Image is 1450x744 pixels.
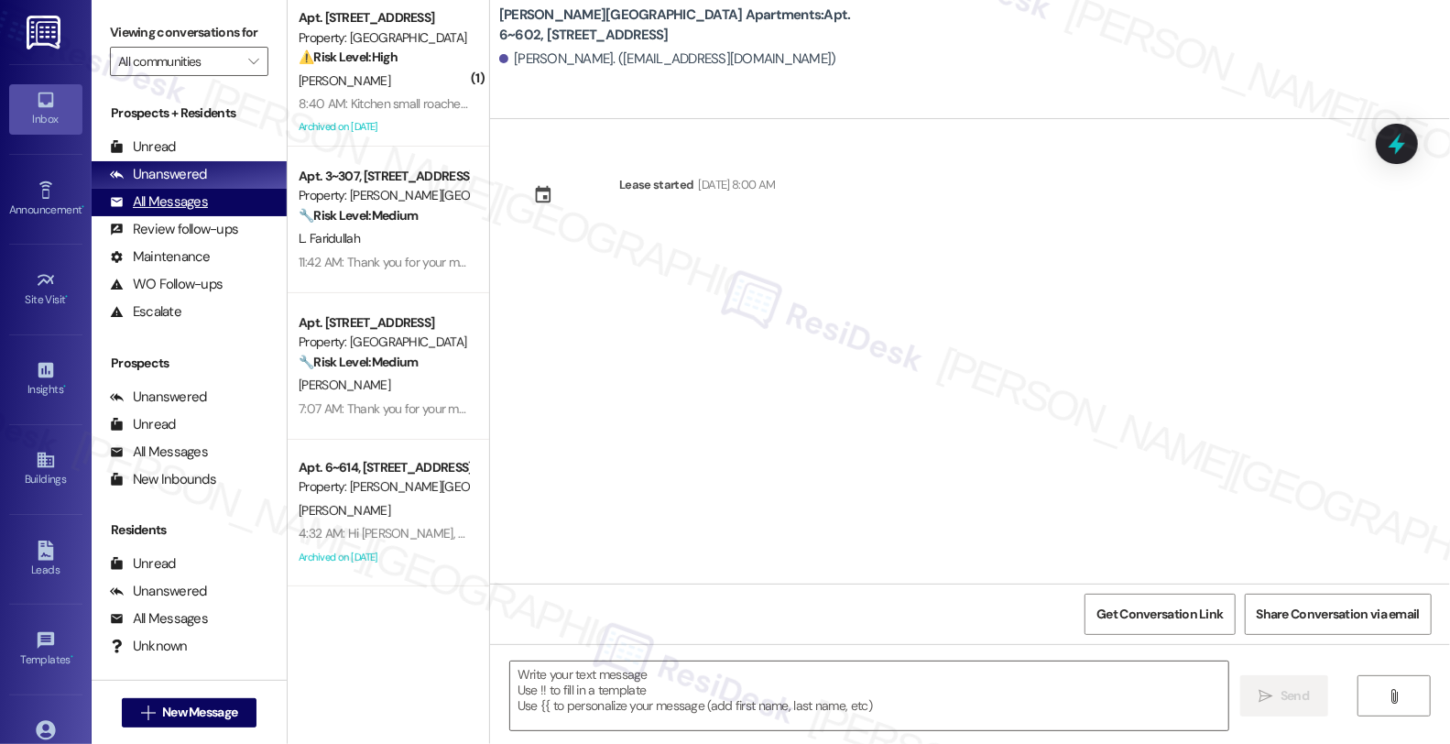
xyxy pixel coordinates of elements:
a: Site Visit • [9,265,82,314]
strong: 🔧 Risk Level: Medium [299,207,418,224]
b: [PERSON_NAME][GEOGRAPHIC_DATA] Apartments: Apt. 6~602, [STREET_ADDRESS] [499,5,866,45]
div: Unknown [110,637,188,656]
span: [PERSON_NAME] [299,72,390,89]
a: Inbox [9,84,82,134]
div: 8:40 AM: Kitchen small roaches and spiders [299,95,533,112]
a: Templates • [9,625,82,674]
span: Get Conversation Link [1096,605,1223,624]
a: Insights • [9,355,82,404]
div: All Messages [110,609,208,629]
span: Send [1281,686,1309,706]
div: New Inbounds [110,470,216,489]
div: Residents [92,520,287,540]
div: 11:42 AM: Thank you for your message. Our offices are currently closed, but we will contact you w... [299,254,1372,270]
div: Apt. 3~307, [STREET_ADDRESS] [299,167,468,186]
div: Unread [110,137,176,157]
div: Apt. [STREET_ADDRESS] [299,313,468,333]
div: Maintenance [110,247,211,267]
i:  [1259,689,1273,704]
i:  [248,54,258,69]
div: Prospects [92,354,287,373]
i:  [141,706,155,720]
button: Send [1240,675,1329,717]
div: Escalate [110,302,181,322]
span: • [63,380,66,393]
img: ResiDesk Logo [27,16,64,49]
strong: ⚠️ Risk Level: High [299,49,398,65]
div: Unanswered [110,582,207,601]
a: Buildings [9,444,82,494]
span: [PERSON_NAME] [299,377,390,393]
input: All communities [118,47,239,76]
span: • [71,651,73,663]
div: All Messages [110,443,208,462]
span: L. Faridullah [299,230,360,246]
div: Apt. 6~614, [STREET_ADDRESS] [299,458,468,477]
div: Unread [110,554,176,574]
div: Property: [PERSON_NAME][GEOGRAPHIC_DATA] Apartments [299,477,468,497]
div: 4:32 AM: Hi [PERSON_NAME], The Leasing Office at [PERSON_NAME][GEOGRAPHIC_DATA] Apartments will b... [299,525,1272,542]
div: Property: [GEOGRAPHIC_DATA] [299,333,468,352]
button: Get Conversation Link [1085,594,1235,635]
div: Unanswered [110,388,207,407]
div: Unanswered [110,165,207,184]
div: Archived on [DATE] [297,115,470,138]
a: Leads [9,535,82,585]
div: 7:07 AM: Thank you for your message. Our offices are currently closed, but we will contact you wh... [299,400,1371,417]
span: [PERSON_NAME] [299,502,390,519]
div: Apt. [STREET_ADDRESS] [299,8,468,27]
div: [DATE] 8:00 AM [694,175,776,194]
label: Viewing conversations for [110,18,268,47]
div: Review follow-ups [110,220,238,239]
button: New Message [122,698,257,728]
div: Unread [110,415,176,434]
div: Lease started [619,175,694,194]
span: • [82,201,84,213]
i:  [1387,689,1401,704]
div: Property: [PERSON_NAME][GEOGRAPHIC_DATA] Apartments [299,186,468,205]
span: Share Conversation via email [1257,605,1420,624]
div: Archived on [DATE] [297,546,470,569]
div: Prospects + Residents [92,104,287,123]
span: New Message [162,703,237,722]
strong: 🔧 Risk Level: Medium [299,354,418,370]
span: • [66,290,69,303]
div: [PERSON_NAME]. ([EMAIL_ADDRESS][DOMAIN_NAME]) [499,49,836,69]
div: Property: [GEOGRAPHIC_DATA] [299,28,468,48]
div: All Messages [110,192,208,212]
button: Share Conversation via email [1245,594,1432,635]
div: WO Follow-ups [110,275,223,294]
